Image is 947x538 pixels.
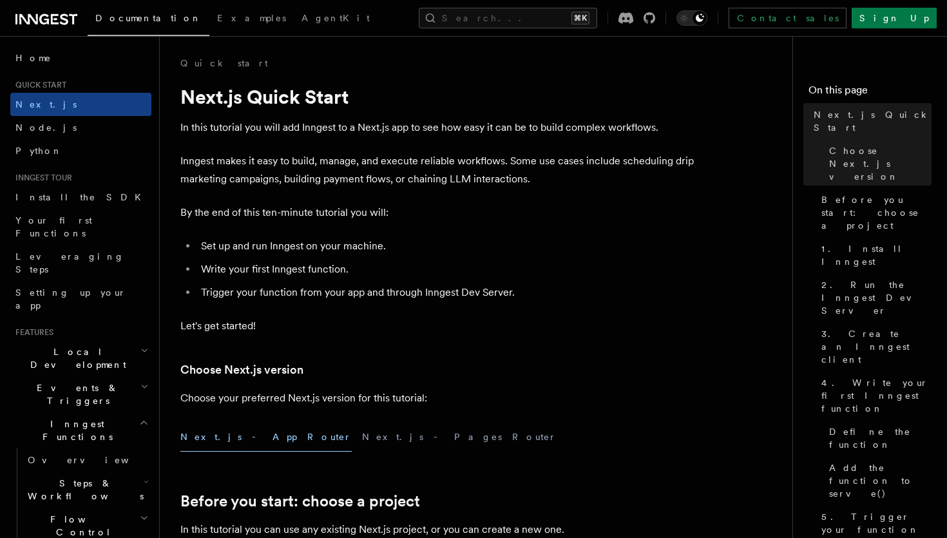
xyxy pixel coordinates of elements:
[23,477,144,503] span: Steps & Workflows
[829,425,932,451] span: Define the function
[10,46,151,70] a: Home
[676,10,707,26] button: Toggle dark mode
[88,4,209,36] a: Documentation
[180,389,696,407] p: Choose your preferred Next.js version for this tutorial:
[180,492,420,510] a: Before you start: choose a project
[15,146,62,156] span: Python
[180,423,352,452] button: Next.js - App Router
[10,209,151,245] a: Your first Functions
[10,80,66,90] span: Quick start
[10,340,151,376] button: Local Development
[829,144,932,183] span: Choose Next.js version
[10,139,151,162] a: Python
[821,278,932,317] span: 2. Run the Inngest Dev Server
[10,116,151,139] a: Node.js
[197,260,696,278] li: Write your first Inngest function.
[824,456,932,505] a: Add the function to serve()
[180,85,696,108] h1: Next.js Quick Start
[294,4,378,35] a: AgentKit
[10,376,151,412] button: Events & Triggers
[197,283,696,302] li: Trigger your function from your app and through Inngest Dev Server.
[95,13,202,23] span: Documentation
[23,472,151,508] button: Steps & Workflows
[180,119,696,137] p: In this tutorial you will add Inngest to a Next.js app to see how easy it can be to build complex...
[23,448,151,472] a: Overview
[829,461,932,500] span: Add the function to serve()
[217,13,286,23] span: Examples
[816,322,932,371] a: 3. Create an Inngest client
[28,455,160,465] span: Overview
[301,13,370,23] span: AgentKit
[808,103,932,139] a: Next.js Quick Start
[180,152,696,188] p: Inngest makes it easy to build, manage, and execute reliable workflows. Some use cases include sc...
[362,423,557,452] button: Next.js - Pages Router
[180,204,696,222] p: By the end of this ten-minute tutorial you will:
[816,273,932,322] a: 2. Run the Inngest Dev Server
[180,361,303,379] a: Choose Next.js version
[197,237,696,255] li: Set up and run Inngest on your machine.
[816,371,932,420] a: 4. Write your first Inngest function
[15,122,77,133] span: Node.js
[10,186,151,209] a: Install the SDK
[10,381,140,407] span: Events & Triggers
[10,245,151,281] a: Leveraging Steps
[10,173,72,183] span: Inngest tour
[10,93,151,116] a: Next.js
[816,188,932,237] a: Before you start: choose a project
[808,82,932,103] h4: On this page
[824,420,932,456] a: Define the function
[814,108,932,134] span: Next.js Quick Start
[10,418,139,443] span: Inngest Functions
[209,4,294,35] a: Examples
[10,345,140,371] span: Local Development
[10,281,151,317] a: Setting up your app
[571,12,589,24] kbd: ⌘K
[821,376,932,415] span: 4. Write your first Inngest function
[15,251,124,274] span: Leveraging Steps
[180,317,696,335] p: Let's get started!
[824,139,932,188] a: Choose Next.js version
[180,57,268,70] a: Quick start
[15,287,126,311] span: Setting up your app
[821,327,932,366] span: 3. Create an Inngest client
[10,327,53,338] span: Features
[15,52,52,64] span: Home
[729,8,847,28] a: Contact sales
[852,8,937,28] a: Sign Up
[816,237,932,273] a: 1. Install Inngest
[15,192,149,202] span: Install the SDK
[15,215,92,238] span: Your first Functions
[10,412,151,448] button: Inngest Functions
[821,193,932,232] span: Before you start: choose a project
[419,8,597,28] button: Search...⌘K
[821,242,932,268] span: 1. Install Inngest
[15,99,77,110] span: Next.js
